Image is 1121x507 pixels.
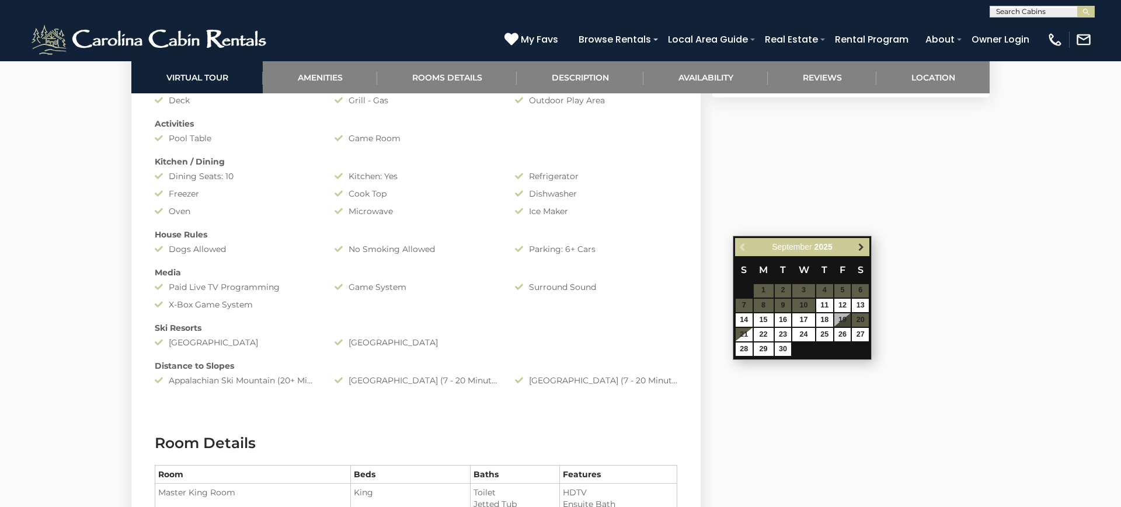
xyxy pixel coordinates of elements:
a: 26 [834,328,851,341]
div: Game Room [326,132,506,144]
img: White-1-2.png [29,22,271,57]
div: Parking: 6+ Cars [506,243,686,255]
a: Location [876,61,990,93]
div: Ice Maker [506,205,686,217]
li: Toilet [474,487,556,498]
div: Ski Resorts [146,322,686,334]
a: Reviews [768,61,876,93]
a: 30 [775,342,792,356]
span: My Favs [521,32,558,47]
a: Rooms Details [377,61,517,93]
a: 27 [852,328,869,341]
a: Amenities [263,61,377,93]
div: [GEOGRAPHIC_DATA] (7 - 20 Minute Drive) [506,375,686,386]
span: 2025 [814,242,833,251]
a: 25 [816,328,833,341]
a: 16 [775,313,792,327]
a: 29 [754,342,774,356]
div: Pool Table [146,132,326,144]
div: Kitchen: Yes [326,170,506,182]
div: Microwave [326,205,506,217]
a: Owner Login [966,29,1035,50]
a: 12 [834,299,851,312]
div: [GEOGRAPHIC_DATA] [326,337,506,348]
a: 13 [852,299,869,312]
img: phone-regular-white.png [1047,32,1063,48]
span: Thursday [821,264,827,275]
div: Paid Live TV Programming [146,281,326,293]
li: HDTV [563,487,674,498]
div: Grill - Gas [326,95,506,106]
div: [GEOGRAPHIC_DATA] (7 - 20 Minute Drive) [326,375,506,386]
a: About [920,29,960,50]
a: Rental Program [829,29,914,50]
div: X-Box Game System [146,299,326,310]
div: [GEOGRAPHIC_DATA] [146,337,326,348]
span: Tuesday [780,264,786,275]
div: Appalachian Ski Mountain (20+ Minute Drive) [146,375,326,386]
div: Dishwasher [506,188,686,200]
div: Deck [146,95,326,106]
a: 15 [754,313,774,327]
span: September [772,242,812,251]
a: My Favs [504,32,561,47]
div: Dining Seats: 10 [146,170,326,182]
a: Browse Rentals [573,29,657,50]
a: Real Estate [759,29,824,50]
div: Distance to Slopes [146,360,686,372]
a: Availability [643,61,768,93]
a: 18 [816,313,833,327]
a: 11 [816,299,833,312]
span: King [354,487,373,498]
th: Baths [470,466,559,484]
div: Kitchen / Dining [146,156,686,167]
th: Features [559,466,677,484]
th: Room [155,466,351,484]
a: Next [854,240,868,254]
h3: Room Details [155,433,677,453]
span: Wednesday [799,264,809,275]
div: Outdoor Play Area [506,95,686,106]
div: Media [146,267,686,278]
span: Sunday [741,264,747,275]
div: House Rules [146,229,686,240]
a: 24 [792,328,814,341]
span: Saturday [858,264,864,275]
div: Freezer [146,188,326,200]
a: Local Area Guide [662,29,754,50]
div: Game System [326,281,506,293]
div: Cook Top [326,188,506,200]
span: Next [857,242,866,251]
div: Dogs Allowed [146,243,326,255]
img: mail-regular-white.png [1075,32,1092,48]
th: Beds [350,466,470,484]
div: No Smoking Allowed [326,243,506,255]
a: Virtual Tour [131,61,263,93]
a: 17 [792,313,814,327]
span: Friday [840,264,845,275]
a: 22 [754,328,774,341]
div: Refrigerator [506,170,686,182]
div: Surround Sound [506,281,686,293]
a: 14 [736,313,753,327]
span: Monday [759,264,768,275]
a: 21 [736,328,753,341]
a: Description [517,61,643,93]
a: 28 [736,342,753,356]
a: 23 [775,328,792,341]
div: Activities [146,118,686,130]
div: Oven [146,205,326,217]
